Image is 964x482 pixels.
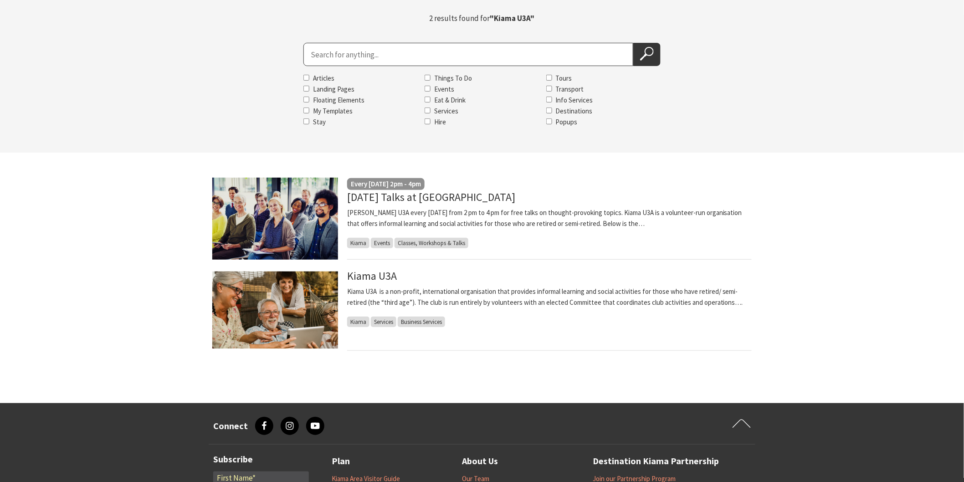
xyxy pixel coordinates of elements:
[434,118,446,126] label: Hire
[556,85,584,93] label: Transport
[347,269,397,283] a: Kiama U3A
[434,85,454,93] label: Events
[368,12,596,25] p: 2 results found for
[398,317,445,327] span: Business Services
[313,107,353,115] label: My Templates
[490,13,535,23] strong: "Kiama U3A"
[213,420,248,431] h3: Connect
[556,107,593,115] label: Destinations
[347,207,752,229] p: [PERSON_NAME] U3A every [DATE] from 2 pm to 4 pm for free talks on thought-provoking topics. Kiam...
[434,74,472,82] label: Things To Do
[556,74,572,82] label: Tours
[434,107,458,115] label: Services
[371,238,393,248] span: Events
[347,238,369,248] span: Kiama
[332,454,350,469] a: Plan
[347,286,752,308] p: Kiama U3A is a non-profit, international organisation that provides informal learning and social ...
[395,238,468,248] span: Classes, Workshops & Talks
[593,454,719,469] a: Destination Kiama Partnership
[313,74,334,82] label: Articles
[371,317,396,327] span: Services
[313,118,326,126] label: Stay
[434,96,466,104] label: Eat & Drink
[556,96,593,104] label: Info Services
[347,190,515,204] a: [DATE] Talks at [GEOGRAPHIC_DATA]
[313,96,364,104] label: Floating Elements
[462,454,498,469] a: About Us
[303,43,633,66] input: Search for:
[556,118,578,126] label: Popups
[351,179,421,190] p: Every [DATE] 2pm - 4pm
[213,454,309,465] h3: Subscribe
[347,317,369,327] span: Kiama
[313,85,354,93] label: Landing Pages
